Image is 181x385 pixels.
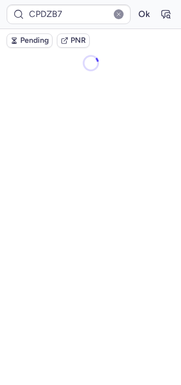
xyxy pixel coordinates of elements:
button: PNR [57,33,90,48]
span: Pending [20,36,49,45]
input: PNR Reference [7,4,131,24]
button: Ok [135,5,153,23]
span: PNR [71,36,86,45]
button: Pending [7,33,52,48]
